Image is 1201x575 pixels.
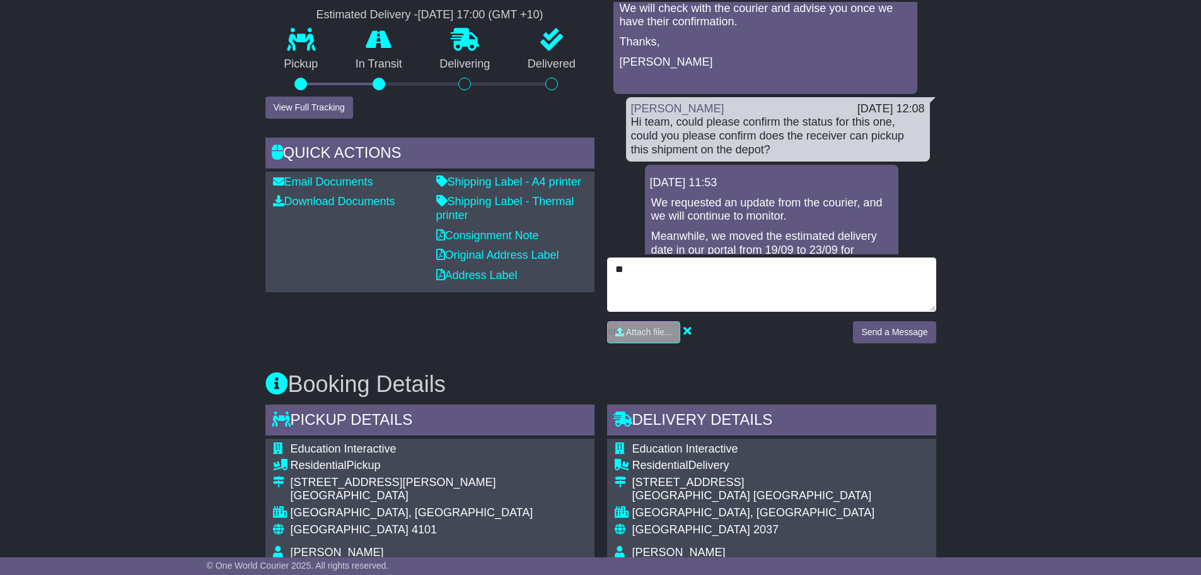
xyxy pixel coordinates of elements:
button: Send a Message [853,321,936,343]
div: [DATE] 12:08 [857,102,925,116]
span: Education Interactive [632,442,738,455]
div: Hi team, could please confirm the status for this one, could you please confirm does the receiver... [631,116,925,157]
span: [GEOGRAPHIC_DATA] [632,523,750,536]
div: Quick Actions [265,138,595,172]
p: Pickup [265,57,337,71]
div: [GEOGRAPHIC_DATA] [291,489,587,503]
p: Thanks, [620,35,911,49]
p: We requested an update from the courier, and we will continue to monitor. [651,196,892,223]
p: In Transit [337,57,421,71]
a: Download Documents [273,195,395,208]
span: Education Interactive [291,442,397,455]
div: [GEOGRAPHIC_DATA], [GEOGRAPHIC_DATA] [632,506,929,520]
a: [PERSON_NAME] [631,102,724,115]
div: Pickup Details [265,405,595,439]
div: [GEOGRAPHIC_DATA] [GEOGRAPHIC_DATA] [632,489,929,503]
h3: Booking Details [265,372,936,397]
div: Delivery Details [607,405,936,439]
button: View Full Tracking [265,97,353,119]
div: Delivery [632,459,929,473]
div: [DATE] 17:00 (GMT +10) [418,8,543,22]
div: [STREET_ADDRESS][PERSON_NAME] [291,476,587,490]
div: Pickup [291,459,587,473]
a: Original Address Label [436,249,559,261]
span: Residential [632,459,688,471]
p: We will check with the courier and advise you once we have their confirmation. [620,2,911,29]
p: Delivered [509,57,595,71]
span: [PERSON_NAME] [291,546,384,559]
a: Consignment Note [436,229,539,242]
span: [GEOGRAPHIC_DATA] [291,523,409,536]
a: Email Documents [273,175,373,188]
div: Estimated Delivery - [265,8,595,22]
div: [DATE] 11:53 [650,176,893,190]
span: Residential [291,459,347,471]
a: Shipping Label - Thermal printer [436,195,574,222]
p: Meanwhile, we moved the estimated delivery date in our portal from 19/09 to 23/09 for monitoring ... [651,230,892,271]
div: [STREET_ADDRESS] [632,476,929,490]
p: [PERSON_NAME] [620,56,911,69]
span: 4101 [412,523,437,536]
a: Address Label [436,269,518,282]
span: [PERSON_NAME] [632,546,726,559]
span: © One World Courier 2025. All rights reserved. [207,560,389,571]
a: Shipping Label - A4 printer [436,175,581,188]
span: 2037 [753,523,779,536]
p: Delivering [421,57,509,71]
div: [GEOGRAPHIC_DATA], [GEOGRAPHIC_DATA] [291,506,587,520]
